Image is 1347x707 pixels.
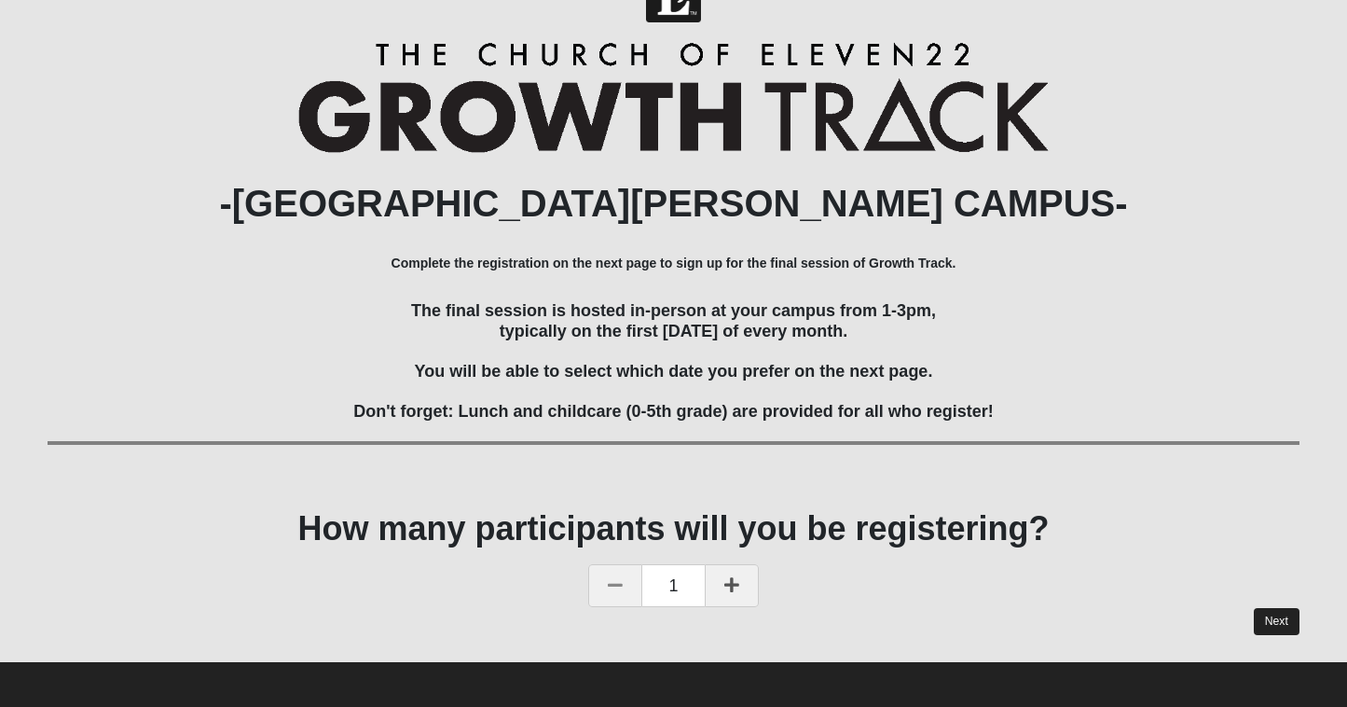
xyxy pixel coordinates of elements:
[411,301,936,320] span: The final session is hosted in-person at your campus from 1-3pm,
[500,322,848,340] span: typically on the first [DATE] of every month.
[353,402,993,421] span: Don't forget: Lunch and childcare (0-5th grade) are provided for all who register!
[48,508,1299,548] h1: How many participants will you be registering?
[219,183,1127,224] b: -[GEOGRAPHIC_DATA][PERSON_NAME] CAMPUS-
[298,42,1050,153] img: Growth Track Logo
[642,564,704,607] span: 1
[415,362,933,381] span: You will be able to select which date you prefer on the next page.
[1254,608,1299,635] a: Next
[392,256,956,270] b: Complete the registration on the next page to sign up for the final session of Growth Track.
